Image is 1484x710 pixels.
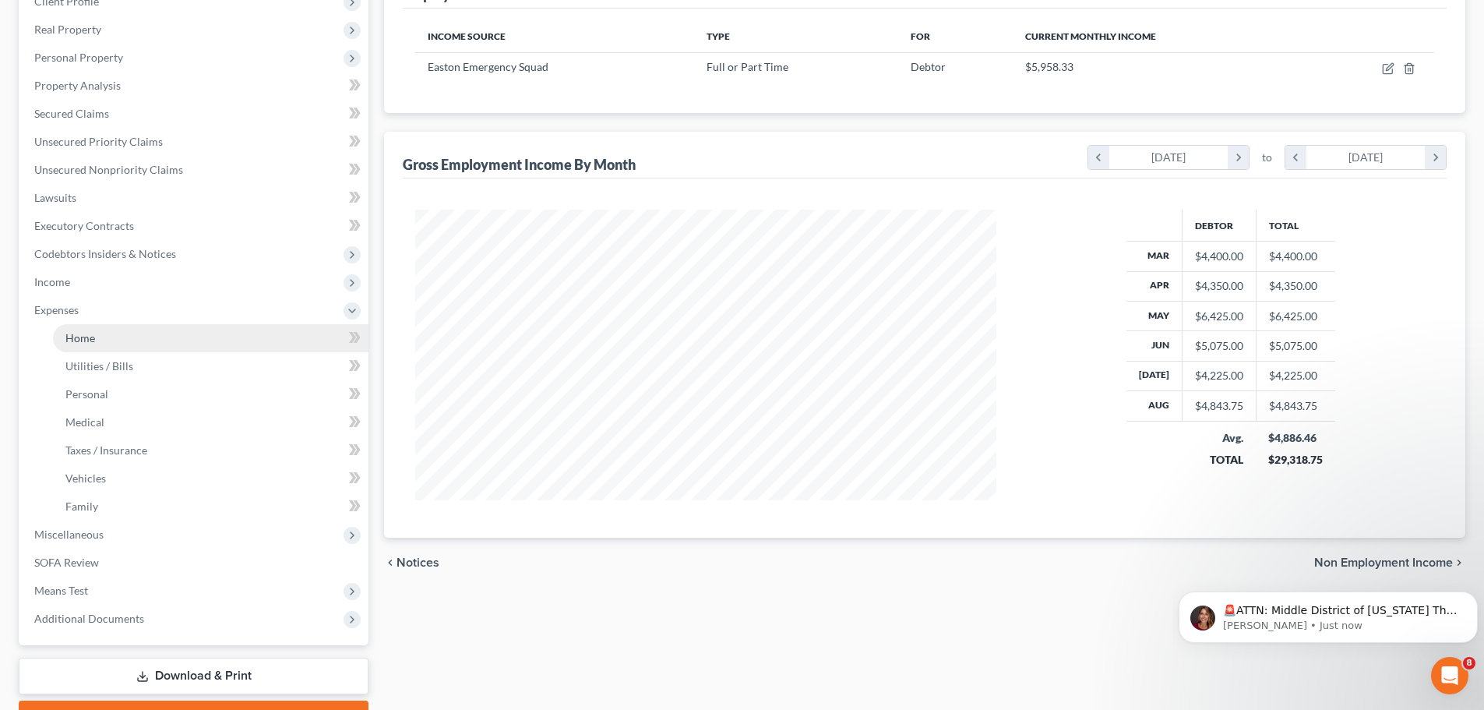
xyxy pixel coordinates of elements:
[34,303,79,316] span: Expenses
[1256,331,1335,361] td: $5,075.00
[1314,556,1465,569] button: Non Employment Income chevron_right
[1025,30,1156,42] span: Current Monthly Income
[34,79,121,92] span: Property Analysis
[1088,146,1109,169] i: chevron_left
[65,331,95,344] span: Home
[428,30,506,42] span: Income Source
[22,184,368,212] a: Lawsuits
[34,275,70,288] span: Income
[1025,60,1073,73] span: $5,958.33
[1268,430,1323,446] div: $4,886.46
[34,247,176,260] span: Codebtors Insiders & Notices
[1453,556,1465,569] i: chevron_right
[65,387,108,401] span: Personal
[34,528,104,541] span: Miscellaneous
[34,23,101,36] span: Real Property
[53,493,368,521] a: Family
[19,658,368,694] a: Download & Print
[22,100,368,128] a: Secured Claims
[22,128,368,156] a: Unsecured Priority Claims
[34,51,123,64] span: Personal Property
[1314,556,1453,569] span: Non Employment Income
[1256,271,1335,301] td: $4,350.00
[1195,368,1243,383] div: $4,225.00
[22,549,368,577] a: SOFA Review
[1431,657,1468,694] iframe: Intercom live chat
[1126,391,1183,421] th: Aug
[707,60,788,73] span: Full or Part Time
[34,584,88,597] span: Means Test
[1126,301,1183,330] th: May
[53,408,368,436] a: Medical
[1172,559,1484,668] iframe: Intercom notifications message
[384,556,439,569] button: chevron_left Notices
[1425,146,1446,169] i: chevron_right
[65,443,147,457] span: Taxes / Insurance
[1306,146,1426,169] div: [DATE]
[53,324,368,352] a: Home
[53,465,368,493] a: Vehicles
[428,60,548,73] span: Easton Emergency Squad
[53,352,368,380] a: Utilities / Bills
[34,191,76,204] span: Lawsuits
[1463,657,1475,669] span: 8
[65,500,98,513] span: Family
[1195,278,1243,294] div: $4,350.00
[384,556,397,569] i: chevron_left
[1109,146,1228,169] div: [DATE]
[1182,210,1256,241] th: Debtor
[65,415,104,429] span: Medical
[403,155,636,174] div: Gross Employment Income By Month
[707,30,730,42] span: Type
[1256,301,1335,330] td: $6,425.00
[911,60,946,73] span: Debtor
[1195,398,1243,414] div: $4,843.75
[34,556,99,569] span: SOFA Review
[1285,146,1306,169] i: chevron_left
[397,556,439,569] span: Notices
[1126,242,1183,271] th: Mar
[1262,150,1272,165] span: to
[911,30,930,42] span: For
[1126,361,1183,390] th: [DATE]
[53,436,368,465] a: Taxes / Insurance
[1195,249,1243,264] div: $4,400.00
[53,380,368,408] a: Personal
[1194,452,1243,468] div: TOTAL
[22,212,368,240] a: Executory Contracts
[1126,271,1183,301] th: Apr
[34,163,183,176] span: Unsecured Nonpriority Claims
[1256,242,1335,271] td: $4,400.00
[1126,331,1183,361] th: Jun
[1256,361,1335,390] td: $4,225.00
[65,472,106,485] span: Vehicles
[65,359,133,373] span: Utilities / Bills
[34,612,144,625] span: Additional Documents
[22,72,368,100] a: Property Analysis
[34,107,109,120] span: Secured Claims
[1268,452,1323,468] div: $29,318.75
[34,135,163,148] span: Unsecured Priority Claims
[1195,338,1243,354] div: $5,075.00
[22,156,368,184] a: Unsecured Nonpriority Claims
[1256,210,1335,241] th: Total
[1195,309,1243,324] div: $6,425.00
[1194,430,1243,446] div: Avg.
[34,219,134,232] span: Executory Contracts
[1228,146,1249,169] i: chevron_right
[1256,391,1335,421] td: $4,843.75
